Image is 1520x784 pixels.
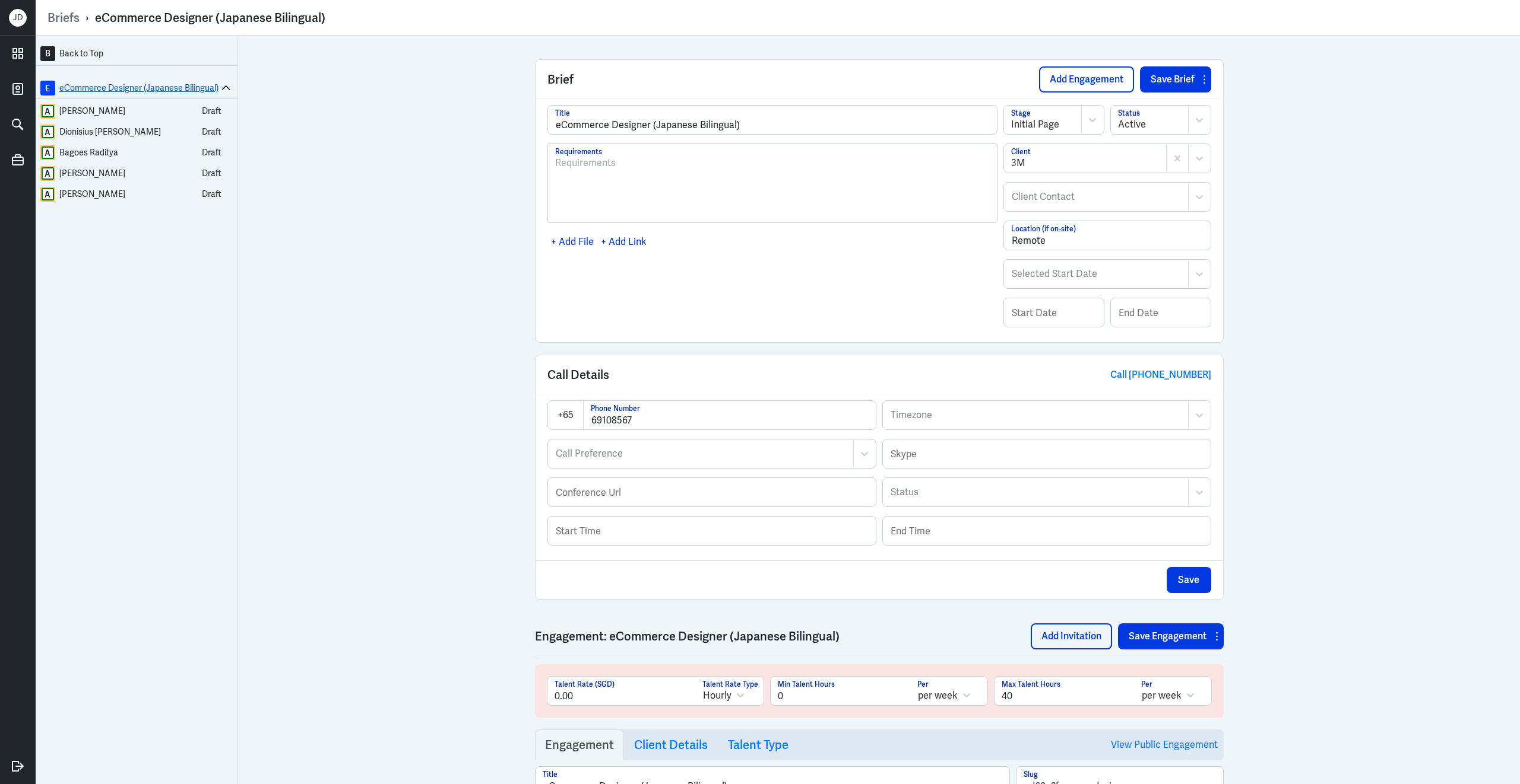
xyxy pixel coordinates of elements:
a: View Public Engagement [1111,729,1218,760]
a: A[PERSON_NAME]Draft [40,187,233,202]
div: A [40,125,55,139]
div: [PERSON_NAME] [59,104,125,119]
a: ADionisius [PERSON_NAME]Draft [40,125,233,139]
p: › [80,10,95,26]
input: Skype [883,439,1211,468]
div: [PERSON_NAME] [59,166,125,181]
a: Briefs [47,10,80,26]
input: Title [548,106,997,134]
div: eCommerce Designer (Japanese Bilingual) [95,10,325,26]
div: Brief [536,60,1223,98]
input: Start Date [1004,298,1104,327]
div: [PERSON_NAME] [59,187,125,202]
div: Draft [202,145,221,160]
input: Min Talent Hours [771,677,910,705]
div: B [40,46,55,61]
div: + Add File [547,232,598,252]
div: Draft [202,104,221,119]
a: Call [PHONE_NUMBER] [1110,368,1211,382]
input: Talent Rate (SGD) [547,677,696,705]
a: A[PERSON_NAME]Draft [40,104,233,119]
div: E [40,81,55,95]
input: Max Talent Hours [995,677,1134,705]
div: J D [9,9,27,27]
div: A [40,166,55,181]
h3: Engagement: eCommerce Designer (Japanese Bilingual) [535,629,1031,643]
input: Location (if on-site) [1004,221,1211,250]
div: Draft [202,125,221,139]
div: A [40,145,55,160]
div: Draft [202,187,221,202]
h3: Talent Type [728,738,788,752]
input: Conference Url [548,478,876,506]
div: + Add Link [598,232,650,252]
button: Save Brief [1140,66,1198,93]
button: Save Engagement [1118,623,1210,649]
div: Dionisius [PERSON_NAME] [59,125,161,139]
div: Call Details [536,355,1223,394]
button: Add Invitation [1031,623,1112,649]
a: ABagoes RadityaDraft [40,145,233,160]
div: A [40,187,55,202]
div: A [40,104,55,119]
div: Draft [202,166,221,181]
a: EeCommerce Designer (Japanese Bilingual) [40,81,218,95]
input: Start Time [548,517,876,545]
a: A[PERSON_NAME]Draft [40,166,233,181]
input: Phone Number [584,401,875,429]
input: End Date [1111,298,1211,327]
h3: Engagement [545,738,614,752]
input: End Time [883,517,1211,545]
h3: Client Details [634,738,708,752]
button: Save [1167,567,1211,593]
button: Add Engagement [1039,66,1134,93]
div: Bagoes Raditya [59,145,118,160]
a: BBack to Top [36,42,237,66]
